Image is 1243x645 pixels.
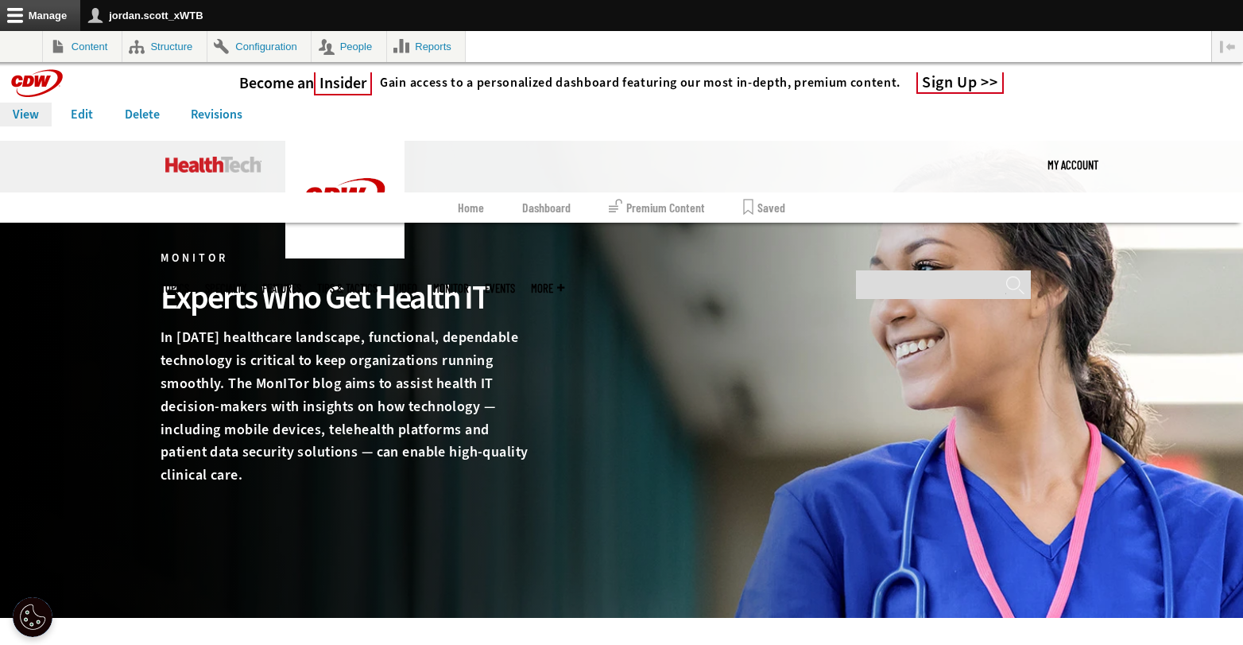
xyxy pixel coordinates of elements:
[916,72,1004,94] a: Sign Up
[285,141,405,258] img: Home
[522,192,571,223] a: Dashboard
[387,31,466,62] a: Reports
[609,192,705,223] a: Premium Content
[239,73,372,93] a: Become anInsider
[43,31,122,62] a: Content
[13,597,52,637] div: Cookie Settings
[317,282,378,294] a: Tips & Tactics
[393,282,417,294] a: Video
[205,282,246,294] span: Specialty
[485,282,515,294] a: Events
[161,282,189,294] span: Topics
[1212,31,1243,62] button: Vertical orientation
[13,597,52,637] button: Open Preferences
[178,103,255,126] a: Revisions
[239,73,372,93] h3: Become an
[1047,141,1098,188] a: My Account
[531,282,564,294] span: More
[433,282,469,294] a: MonITor
[262,282,301,294] a: Features
[58,103,106,126] a: Edit
[372,75,900,91] a: Gain access to a personalized dashboard featuring our most in-depth, premium content.
[122,31,207,62] a: Structure
[207,31,311,62] a: Configuration
[380,75,900,91] h4: Gain access to a personalized dashboard featuring our most in-depth, premium content.
[314,72,372,95] span: Insider
[161,276,529,319] div: Experts Who Get Health IT
[165,157,261,173] img: Home
[161,326,529,487] p: In [DATE] healthcare landscape, functional, dependable technology is critical to keep organizatio...
[285,246,405,262] a: CDW
[1047,141,1098,188] div: User menu
[743,192,785,223] a: Saved
[312,31,386,62] a: People
[112,103,172,126] a: Delete
[458,192,484,223] a: Home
